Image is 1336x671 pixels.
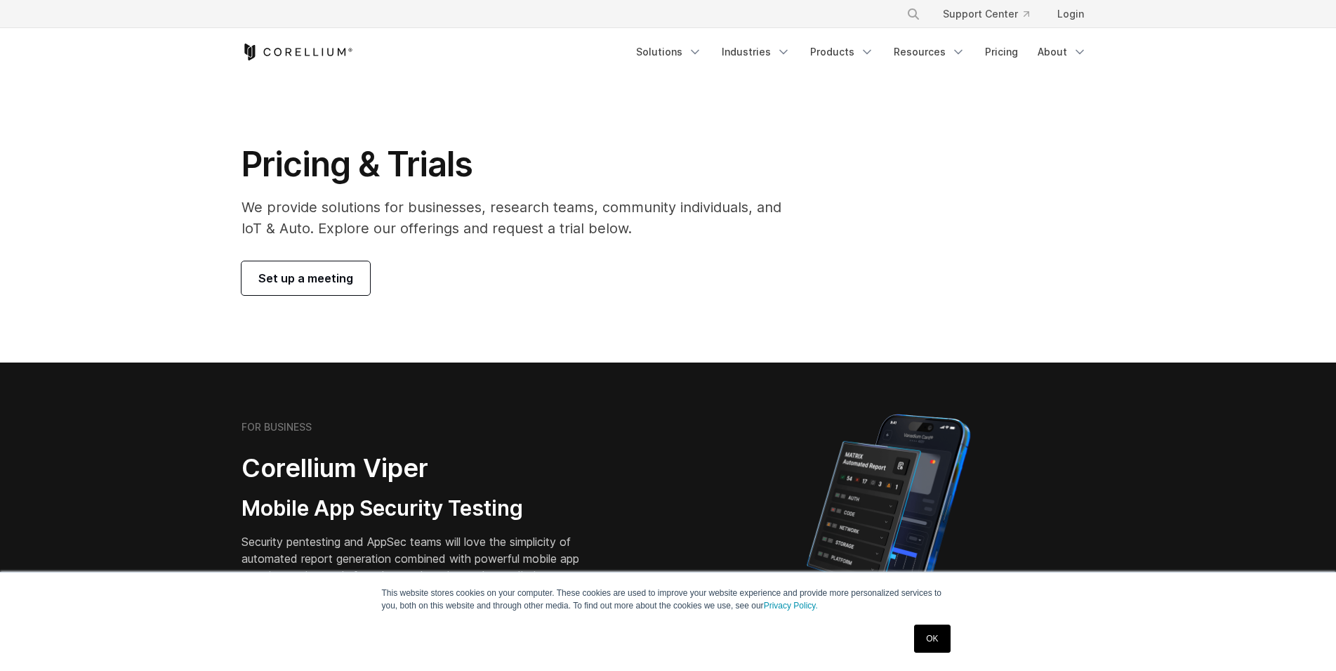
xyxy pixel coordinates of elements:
button: Search [901,1,926,27]
h1: Pricing & Trials [242,143,801,185]
a: Set up a meeting [242,261,370,295]
a: Pricing [977,39,1026,65]
p: This website stores cookies on your computer. These cookies are used to improve your website expe... [382,587,955,612]
h3: Mobile App Security Testing [242,495,601,522]
span: Set up a meeting [258,270,353,287]
a: Support Center [932,1,1040,27]
div: Navigation Menu [628,39,1095,65]
div: Navigation Menu [889,1,1095,27]
a: Solutions [628,39,710,65]
a: OK [914,625,950,653]
h2: Corellium Viper [242,452,601,484]
a: Login [1046,1,1095,27]
a: About [1029,39,1095,65]
a: Industries [713,39,799,65]
a: Privacy Policy. [764,601,818,611]
p: Security pentesting and AppSec teams will love the simplicity of automated report generation comb... [242,533,601,584]
a: Products [802,39,882,65]
h6: FOR BUSINESS [242,421,312,434]
a: Corellium Home [242,44,353,60]
img: Corellium MATRIX automated report on iPhone showing app vulnerability test results across securit... [783,408,994,653]
a: Resources [885,39,974,65]
p: We provide solutions for businesses, research teams, community individuals, and IoT & Auto. Explo... [242,197,801,239]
